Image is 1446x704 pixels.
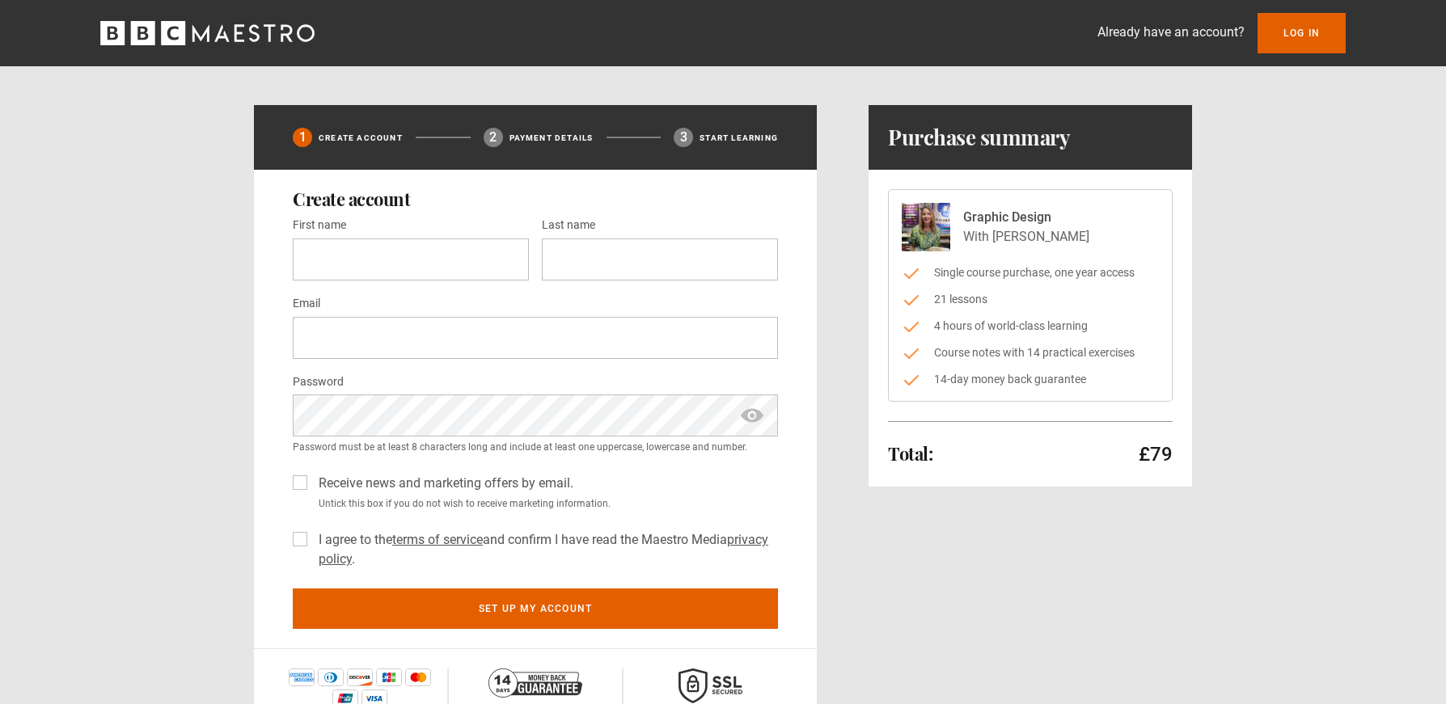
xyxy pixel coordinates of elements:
p: Start learning [700,132,778,144]
img: amex [289,668,315,686]
p: £79 [1139,441,1173,467]
h2: Total: [888,444,932,463]
svg: BBC Maestro [100,21,315,45]
p: Create Account [319,132,403,144]
li: Course notes with 14 practical exercises [902,344,1159,361]
label: I agree to the and confirm I have read the Maestro Media . [312,530,778,569]
label: First name [293,216,346,235]
small: Password must be at least 8 characters long and include at least one uppercase, lowercase and num... [293,440,778,454]
small: Untick this box if you do not wish to receive marketing information. [312,496,778,511]
label: Password [293,373,344,392]
img: 14-day-money-back-guarantee-42d24aedb5115c0ff13b.png [488,668,582,698]
img: mastercard [405,668,431,686]
label: Last name [542,216,595,235]
label: Receive news and marketing offers by email. [312,474,573,493]
li: 14-day money back guarantee [902,371,1159,388]
h1: Purchase summary [888,124,1070,150]
div: 3 [674,128,693,147]
li: 4 hours of world-class learning [902,318,1159,335]
a: Log In [1258,13,1346,53]
label: Email [293,294,320,314]
img: diners [318,668,344,686]
div: 2 [484,128,503,147]
span: show password [739,394,765,436]
a: terms of service [392,532,483,547]
button: Set up my account [293,588,778,629]
img: discover [347,668,373,686]
li: 21 lessons [902,291,1159,308]
p: Already have an account? [1097,23,1245,42]
p: Payment details [509,132,594,144]
p: With [PERSON_NAME] [963,227,1089,247]
h2: Create account [293,189,778,209]
div: 1 [293,128,312,147]
li: Single course purchase, one year access [902,264,1159,281]
img: jcb [376,668,402,686]
p: Graphic Design [963,208,1089,227]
